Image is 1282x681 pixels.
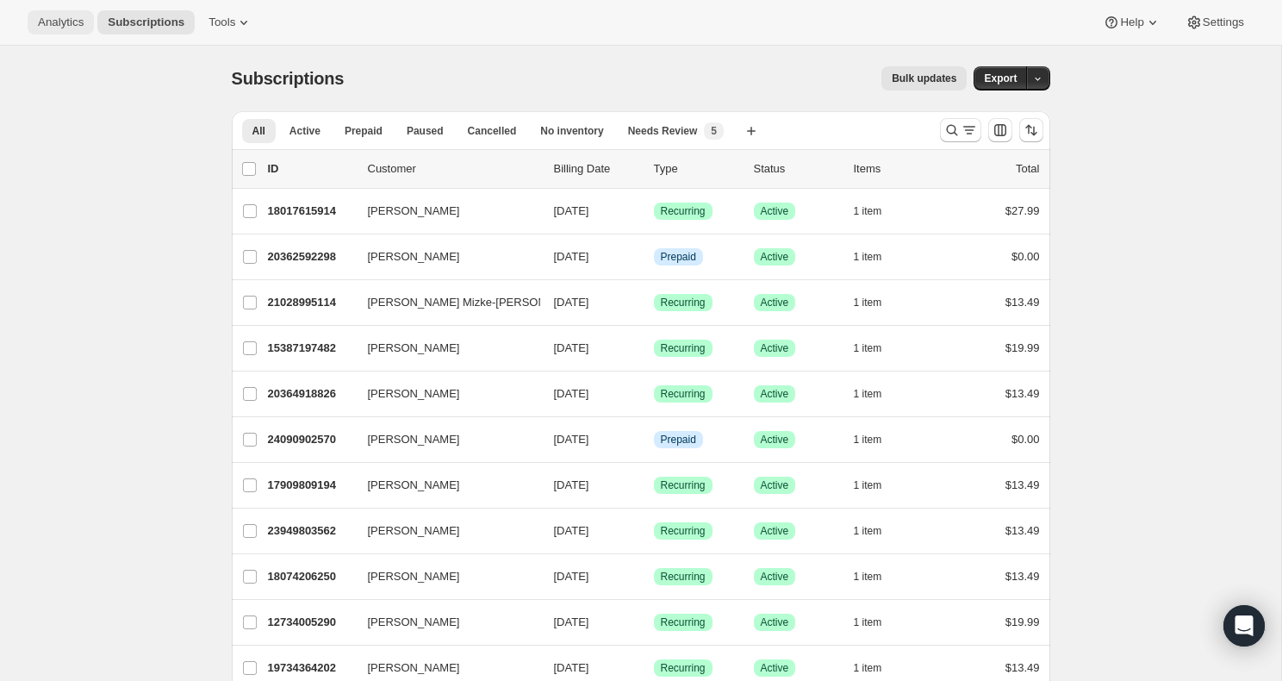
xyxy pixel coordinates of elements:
button: Help [1092,10,1171,34]
button: Export [974,66,1027,91]
span: [DATE] [554,615,589,628]
span: 1 item [854,570,882,584]
span: [DATE] [554,387,589,400]
span: [DATE] [554,341,589,354]
span: [DATE] [554,250,589,263]
span: [PERSON_NAME] [368,659,460,677]
div: IDCustomerBilling DateTypeStatusItemsTotal [268,160,1040,178]
button: [PERSON_NAME] [358,517,530,545]
button: [PERSON_NAME] [358,197,530,225]
span: 1 item [854,661,882,675]
span: [PERSON_NAME] [368,614,460,631]
span: 1 item [854,615,882,629]
span: $0.00 [1011,433,1040,446]
div: Items [854,160,940,178]
div: 23949803562[PERSON_NAME][DATE]SuccessRecurringSuccessActive1 item$13.49 [268,519,1040,543]
span: Active [761,524,789,538]
button: [PERSON_NAME] Mizke-[PERSON_NAME] [358,289,530,316]
span: Subscriptions [232,69,345,88]
p: 21028995114 [268,294,354,311]
span: $13.49 [1005,661,1040,674]
span: 1 item [854,433,882,447]
button: [PERSON_NAME] [358,472,530,499]
span: Active [761,341,789,355]
span: Cancelled [468,124,517,138]
button: Bulk updates [881,66,967,91]
span: $27.99 [1005,204,1040,217]
div: 21028995114[PERSON_NAME] Mizke-[PERSON_NAME][DATE]SuccessRecurringSuccessActive1 item$13.49 [268,291,1040,315]
button: 1 item [854,473,901,497]
p: 17909809194 [268,477,354,494]
span: $13.49 [1005,570,1040,583]
p: Billing Date [554,160,640,178]
button: 1 item [854,245,901,269]
button: Tools [198,10,263,34]
span: [PERSON_NAME] [368,203,460,220]
div: Open Intercom Messenger [1223,605,1265,647]
span: [PERSON_NAME] [368,431,460,448]
button: [PERSON_NAME] [358,380,530,408]
p: Status [754,160,840,178]
p: 12734005290 [268,614,354,631]
span: Active [761,204,789,218]
button: 1 item [854,428,901,452]
p: 20364918826 [268,385,354,403]
button: Customize table column order and visibility [988,118,1012,142]
span: $13.49 [1005,387,1040,400]
button: [PERSON_NAME] [358,243,530,271]
span: Subscriptions [108,16,184,29]
button: 1 item [854,382,901,406]
button: Search and filter results [940,118,981,142]
button: 1 item [854,519,901,543]
button: [PERSON_NAME] [358,563,530,590]
span: Settings [1203,16,1244,29]
span: No inventory [540,124,603,138]
button: Sort the results [1019,118,1043,142]
span: Recurring [661,615,706,629]
span: Active [761,250,789,264]
span: 1 item [854,478,882,492]
span: Export [984,72,1017,85]
p: 24090902570 [268,431,354,448]
div: 19734364202[PERSON_NAME][DATE]SuccessRecurringSuccessActive1 item$13.49 [268,656,1040,680]
span: $0.00 [1011,250,1040,263]
span: $13.49 [1005,524,1040,537]
span: 5 [711,124,717,138]
span: Active [761,615,789,629]
span: Recurring [661,524,706,538]
button: 1 item [854,656,901,680]
span: Prepaid [345,124,383,138]
span: Analytics [38,16,84,29]
span: [DATE] [554,296,589,309]
span: Recurring [661,296,706,309]
span: $19.99 [1005,615,1040,628]
div: 24090902570[PERSON_NAME][DATE]InfoPrepaidSuccessActive1 item$0.00 [268,428,1040,452]
span: [PERSON_NAME] Mizke-[PERSON_NAME] [368,294,588,311]
span: 1 item [854,341,882,355]
span: 1 item [854,524,882,538]
span: $13.49 [1005,296,1040,309]
div: 20362592298[PERSON_NAME][DATE]InfoPrepaidSuccessActive1 item$0.00 [268,245,1040,269]
p: 23949803562 [268,522,354,540]
button: [PERSON_NAME] [358,426,530,453]
p: Total [1016,160,1039,178]
button: Settings [1175,10,1254,34]
span: Recurring [661,478,706,492]
span: Help [1120,16,1143,29]
div: 20364918826[PERSON_NAME][DATE]SuccessRecurringSuccessActive1 item$13.49 [268,382,1040,406]
span: [PERSON_NAME] [368,340,460,357]
button: 1 item [854,291,901,315]
span: All [252,124,265,138]
span: [DATE] [554,524,589,537]
p: 19734364202 [268,659,354,677]
button: 1 item [854,565,901,589]
span: Active [761,387,789,401]
span: Recurring [661,661,706,675]
p: 15387197482 [268,340,354,357]
span: [DATE] [554,478,589,491]
button: [PERSON_NAME] [358,334,530,362]
span: [DATE] [554,433,589,446]
div: 12734005290[PERSON_NAME][DATE]SuccessRecurringSuccessActive1 item$19.99 [268,610,1040,634]
span: Recurring [661,204,706,218]
p: ID [268,160,354,178]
